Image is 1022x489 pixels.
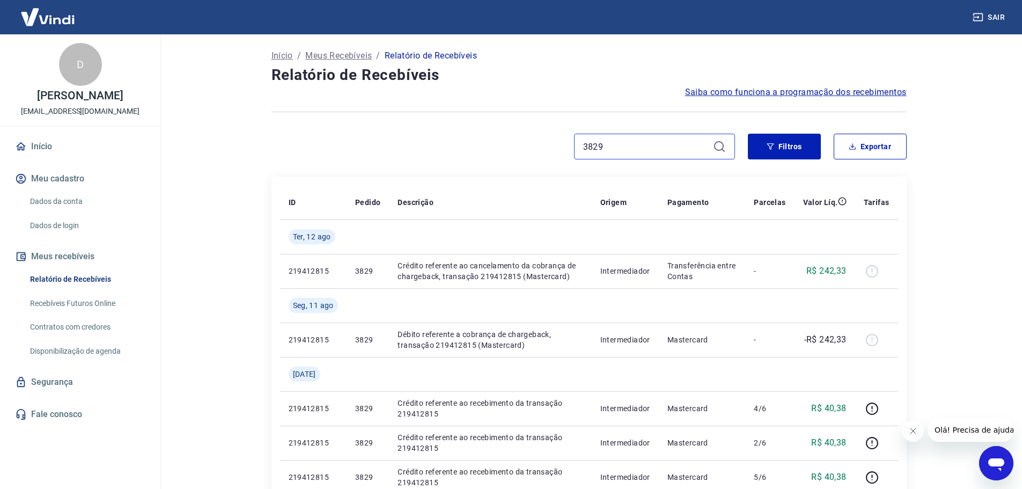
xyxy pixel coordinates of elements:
a: Segurança [13,370,148,394]
p: ID [289,197,296,208]
a: Início [13,135,148,158]
p: Pagamento [667,197,709,208]
p: Mastercard [667,472,737,483]
a: Relatório de Recebíveis [26,268,148,290]
button: Meu cadastro [13,167,148,191]
a: Disponibilização de agenda [26,340,148,362]
a: Contratos com credores [26,316,148,338]
p: / [376,49,380,62]
p: Intermediador [600,472,650,483]
p: Intermediador [600,266,650,276]
button: Exportar [834,134,907,159]
img: Vindi [13,1,83,33]
p: Débito referente a cobrança de chargeback, transação 219412815 (Mastercard) [398,329,583,351]
p: 219412815 [289,334,338,345]
p: Tarifas [864,197,889,208]
p: Descrição [398,197,433,208]
a: Fale conosco [13,403,148,426]
p: 3829 [355,437,380,448]
button: Filtros [748,134,821,159]
p: Crédito referente ao recebimento da transação 219412815 [398,398,583,419]
p: Mastercard [667,437,737,448]
div: D [59,43,102,86]
p: [PERSON_NAME] [37,90,123,101]
a: Início [271,49,293,62]
button: Sair [970,8,1009,27]
a: Recebíveis Futuros Online [26,293,148,315]
p: / [297,49,301,62]
p: 219412815 [289,266,338,276]
p: R$ 40,38 [811,471,846,484]
p: R$ 40,38 [811,402,846,415]
iframe: Mensagem da empresa [928,418,1013,442]
p: - [754,334,785,345]
p: -R$ 242,33 [804,333,847,346]
p: Valor Líq. [803,197,838,208]
p: Intermediador [600,334,650,345]
p: 219412815 [289,403,338,414]
button: Meus recebíveis [13,245,148,268]
p: 5/6 [754,472,785,483]
a: Dados de login [26,215,148,237]
p: 2/6 [754,437,785,448]
p: 3829 [355,334,380,345]
p: 4/6 [754,403,785,414]
iframe: Botão para abrir a janela de mensagens [979,446,1013,480]
p: Relatório de Recebíveis [385,49,477,62]
p: 219412815 [289,437,338,448]
p: R$ 242,33 [806,265,847,278]
p: [EMAIL_ADDRESS][DOMAIN_NAME] [21,106,139,117]
p: Crédito referente ao recebimento da transação 219412815 [398,466,583,488]
p: 3829 [355,472,380,483]
p: Pedido [355,197,380,208]
span: Seg, 11 ago [293,300,334,311]
p: Intermediador [600,437,650,448]
p: Origem [600,197,627,208]
p: Intermediador [600,403,650,414]
p: - [754,266,785,276]
iframe: Fechar mensagem [902,420,924,442]
p: Mastercard [667,403,737,414]
a: Saiba como funciona a programação dos recebimentos [685,86,907,99]
p: R$ 40,38 [811,436,846,449]
span: Olá! Precisa de ajuda? [6,8,90,16]
h4: Relatório de Recebíveis [271,64,907,86]
p: Crédito referente ao recebimento da transação 219412815 [398,432,583,454]
p: Transferência entre Contas [667,260,737,282]
p: Mastercard [667,334,737,345]
p: Parcelas [754,197,785,208]
span: Ter, 12 ago [293,231,331,242]
span: [DATE] [293,369,316,379]
p: Crédito referente ao cancelamento da cobrança de chargeback, transação 219412815 (Mastercard) [398,260,583,282]
input: Busque pelo número do pedido [583,138,709,155]
p: 3829 [355,266,380,276]
a: Dados da conta [26,191,148,213]
a: Meus Recebíveis [305,49,372,62]
p: 219412815 [289,472,338,483]
p: 3829 [355,403,380,414]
